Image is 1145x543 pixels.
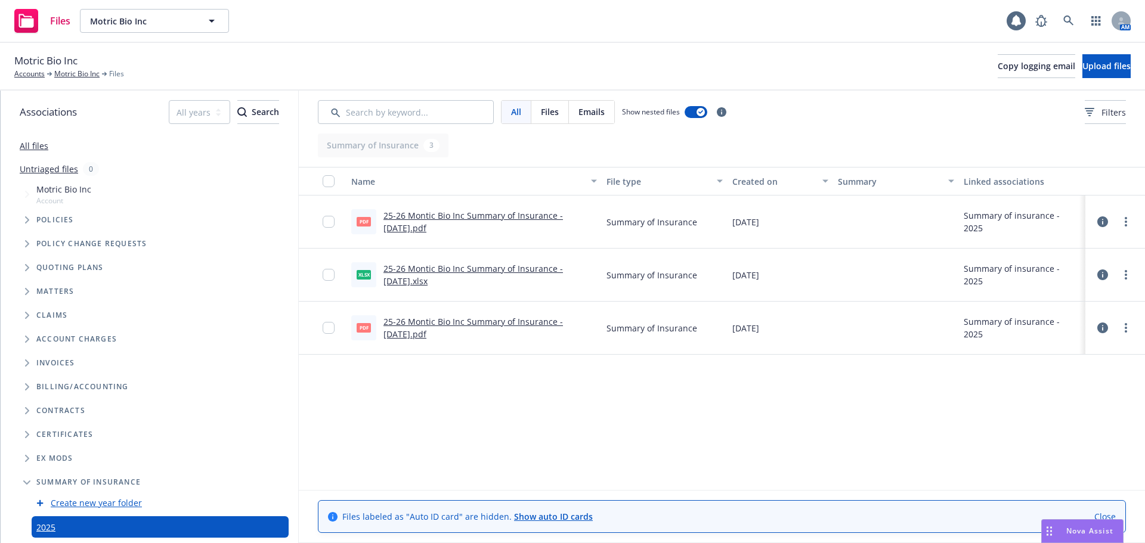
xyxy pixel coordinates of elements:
[511,106,521,118] span: All
[109,69,124,79] span: Files
[383,263,563,287] a: 25-26 Montic Bio Inc Summary of Insurance - [DATE].xlsx
[36,288,74,295] span: Matters
[20,104,77,120] span: Associations
[90,15,193,27] span: Motric Bio Inc
[998,54,1075,78] button: Copy logging email
[36,312,67,319] span: Claims
[237,107,247,117] svg: Search
[998,60,1075,72] span: Copy logging email
[622,107,680,117] span: Show nested files
[606,269,697,281] span: Summary of Insurance
[1085,100,1126,124] button: Filters
[1042,520,1057,542] div: Drag to move
[1057,9,1081,33] a: Search
[346,167,602,196] button: Name
[1085,106,1126,119] span: Filters
[964,315,1081,340] div: Summary of insurance - 2025
[1,181,298,375] div: Tree Example
[602,167,728,196] button: File type
[323,322,335,334] input: Toggle Row Selected
[36,521,55,533] a: 2025
[1119,215,1133,229] a: more
[1119,268,1133,282] a: more
[36,183,91,196] span: Motric Bio Inc
[383,316,563,340] a: 25-26 Montic Bio Inc Summary of Insurance - [DATE].pdf
[323,269,335,281] input: Toggle Row Selected
[36,264,104,271] span: Quoting plans
[578,106,605,118] span: Emails
[36,196,91,206] span: Account
[36,359,75,367] span: Invoices
[342,510,593,523] span: Files labeled as "Auto ID card" are hidden.
[541,106,559,118] span: Files
[323,216,335,228] input: Toggle Row Selected
[514,511,593,522] a: Show auto ID cards
[357,270,371,279] span: xlsx
[1066,526,1113,536] span: Nova Assist
[54,69,100,79] a: Motric Bio Inc
[36,240,147,247] span: Policy change requests
[833,167,960,196] button: Summary
[14,53,78,69] span: Motric Bio Inc
[964,262,1081,287] div: Summary of insurance - 2025
[383,210,563,234] a: 25-26 Montic Bio Inc Summary of Insurance - [DATE].pdf
[36,407,85,414] span: Contracts
[964,209,1081,234] div: Summary of insurance - 2025
[1084,9,1108,33] a: Switch app
[351,175,584,188] div: Name
[1094,510,1116,523] a: Close
[357,217,371,226] span: pdf
[237,100,279,124] button: SearchSearch
[357,323,371,332] span: pdf
[36,383,129,390] span: Billing/Accounting
[838,175,942,188] div: Summary
[1101,106,1126,119] span: Filters
[237,101,279,123] div: Search
[1082,54,1131,78] button: Upload files
[36,431,93,438] span: Certificates
[606,322,697,334] span: Summary of Insurance
[1041,519,1124,543] button: Nova Assist
[14,69,45,79] a: Accounts
[318,100,494,124] input: Search by keyword...
[1119,321,1133,335] a: more
[732,322,759,334] span: [DATE]
[20,163,78,175] a: Untriaged files
[36,479,141,486] span: Summary of insurance
[606,216,697,228] span: Summary of Insurance
[36,216,74,224] span: Policies
[732,216,759,228] span: [DATE]
[1029,9,1053,33] a: Report a Bug
[606,175,710,188] div: File type
[83,162,99,176] div: 0
[36,455,73,462] span: Ex Mods
[1082,60,1131,72] span: Upload files
[80,9,229,33] button: Motric Bio Inc
[732,175,815,188] div: Created on
[20,140,48,151] a: All files
[964,175,1081,188] div: Linked associations
[959,167,1085,196] button: Linked associations
[36,336,117,343] span: Account charges
[50,16,70,26] span: Files
[51,497,142,509] a: Create new year folder
[10,4,75,38] a: Files
[728,167,833,196] button: Created on
[323,175,335,187] input: Select all
[732,269,759,281] span: [DATE]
